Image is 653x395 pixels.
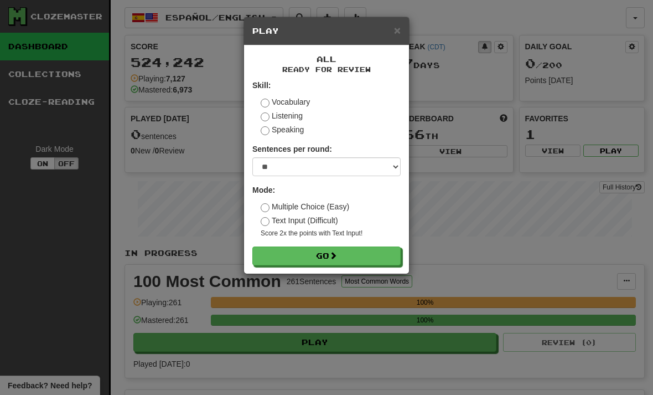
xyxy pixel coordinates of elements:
[252,247,401,265] button: Go
[261,110,303,121] label: Listening
[252,81,271,90] strong: Skill:
[394,24,401,36] button: Close
[261,229,401,238] small: Score 2x the points with Text Input !
[261,124,304,135] label: Speaking
[261,203,270,212] input: Multiple Choice (Easy)
[261,126,270,135] input: Speaking
[261,215,338,226] label: Text Input (Difficult)
[261,99,270,107] input: Vocabulary
[261,96,310,107] label: Vocabulary
[252,25,401,37] h5: Play
[261,112,270,121] input: Listening
[261,201,349,212] label: Multiple Choice (Easy)
[394,24,401,37] span: ×
[317,54,336,64] span: All
[252,143,332,155] label: Sentences per round:
[252,186,275,194] strong: Mode:
[252,65,401,74] small: Ready for Review
[261,217,270,226] input: Text Input (Difficult)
